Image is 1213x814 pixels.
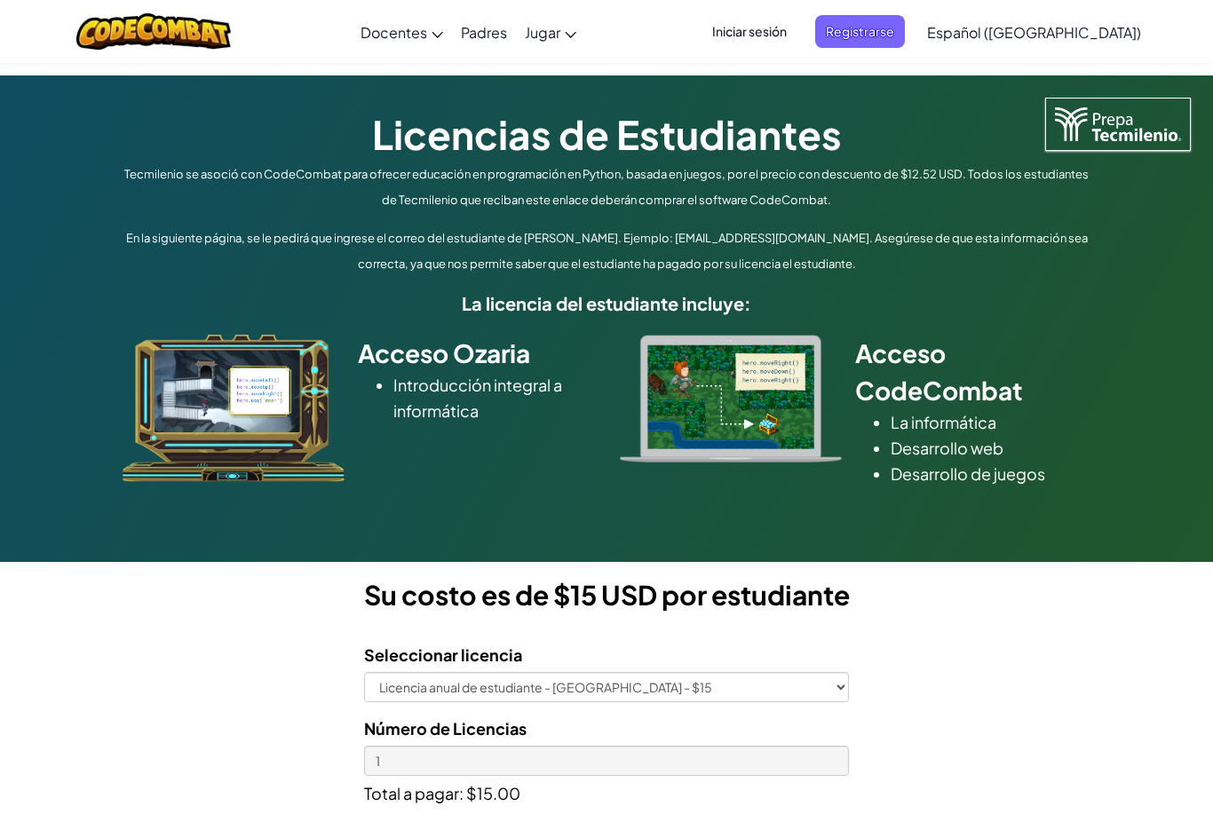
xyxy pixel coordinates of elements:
[918,8,1150,56] a: Español ([GEOGRAPHIC_DATA])
[620,335,842,462] img: type_real_code.png
[118,225,1095,277] p: En la siguiente página, se le pedirá que ingrese el correo del estudiante de [PERSON_NAME]. Ejemp...
[891,461,1090,486] li: Desarrollo de juegos
[118,162,1095,213] p: Tecmilenio se asoció con CodeCombat para ofrecer educación en programación en Python, basada en j...
[1045,98,1191,151] img: Tecmilenio logo
[118,289,1095,317] h5: La licencia del estudiante incluye:
[352,8,452,56] a: Docentes
[123,335,345,482] img: ozaria_acodus.png
[364,776,849,806] p: Total a pagar: $15.00
[891,409,1090,435] li: La informática
[118,107,1095,162] h1: Licencias de Estudiantes
[364,642,522,668] label: Seleccionar licencia
[364,715,527,741] label: Número de Licencias
[525,23,560,42] span: Jugar
[358,335,593,372] h2: Acceso Ozaria
[702,15,797,48] button: Iniciar sesión
[76,13,232,50] img: CodeCombat logo
[452,8,516,56] a: Padres
[393,372,593,423] li: Introducción integral a informática
[927,23,1141,42] span: Español ([GEOGRAPHIC_DATA])
[815,15,905,48] button: Registrarse
[855,335,1090,409] h2: Acceso CodeCombat
[361,23,427,42] span: Docentes
[891,435,1090,461] li: Desarrollo web
[516,8,585,56] a: Jugar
